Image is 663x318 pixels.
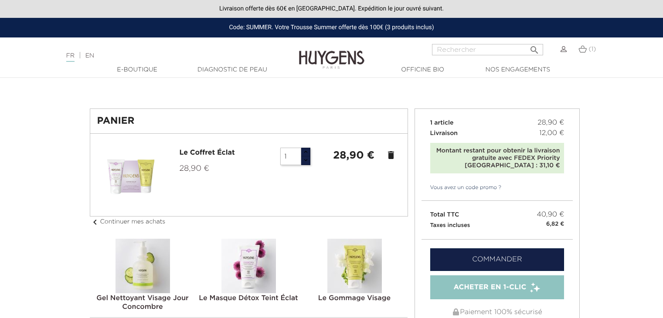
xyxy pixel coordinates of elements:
[529,42,540,53] i: 
[435,147,560,169] div: Montant restant pour obtenir la livraison gratuite avec FEDEX Priority [GEOGRAPHIC_DATA] : 31,10 €
[180,165,210,173] span: 28,90 €
[474,65,561,74] a: Nos engagements
[62,51,270,61] div: |
[422,184,502,192] a: Vous avez un code promo ?
[578,46,596,53] a: (1)
[85,53,94,59] a: EN
[189,65,276,74] a: Diagnostic de peau
[299,37,364,70] img: Huygens
[90,219,166,225] a: chevron_leftContinuer mes achats
[432,44,543,55] input: Rechercher
[430,212,459,218] span: Total TTC
[221,239,276,293] img: Le Masque Détox Teint Éclat
[66,53,75,62] a: FR
[94,65,181,74] a: E-Boutique
[90,217,100,227] i: chevron_left
[333,150,374,161] strong: 28,90 €
[588,46,596,52] span: (1)
[327,239,382,293] img: Le Gommage Visage
[430,248,564,271] a: Commander
[546,220,564,229] small: 6,82 €
[537,118,564,128] span: 28,90 €
[539,128,564,139] span: 12,00 €
[97,116,401,126] h1: Panier
[430,223,470,228] small: Taxes incluses
[379,65,466,74] a: Officine Bio
[104,148,158,202] img: Le Coffret Éclat
[386,150,396,160] a: delete
[537,210,564,220] span: 40,90 €
[180,149,235,156] a: Le Coffret Éclat
[430,120,454,126] span: 1 article
[430,130,458,136] span: Livraison
[527,41,542,53] button: 
[453,308,459,315] img: Paiement 100% sécurisé
[96,295,188,311] a: Gel Nettoyant Visage Jour Concombre
[116,239,170,293] img: Gel Nettoyant Visage Jour Concombre
[199,295,298,302] a: Le Masque Détox Teint Éclat
[318,295,391,302] a: Le Gommage Visage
